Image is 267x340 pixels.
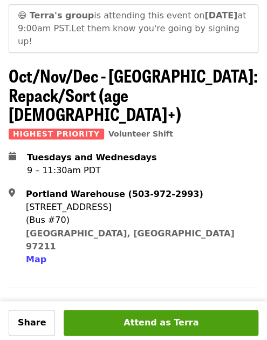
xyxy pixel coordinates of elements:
[9,151,16,161] i: calendar icon
[18,10,246,33] span: is attending this event on at 9:00am PST.
[18,317,46,328] span: Share
[9,63,258,126] span: Oct/Nov/Dec - [GEOGRAPHIC_DATA]: Repack/Sort (age [DEMOGRAPHIC_DATA]+)
[18,23,239,46] span: Let them know you're going by signing up!
[27,164,156,177] div: 9 – 11:30am PDT
[27,152,156,162] strong: Tuesdays and Wednesdays
[26,228,234,251] a: [GEOGRAPHIC_DATA], [GEOGRAPHIC_DATA] 97211
[204,10,237,21] strong: [DATE]
[64,310,258,336] button: Attend as Terra
[9,310,55,336] button: Share
[26,201,250,214] div: [STREET_ADDRESS]
[26,253,46,266] button: Map
[9,128,104,139] span: Highest Priority
[108,130,173,138] a: Volunteer Shift
[9,298,91,317] span: About this event
[18,10,27,21] span: grinning face emoji
[26,214,250,227] div: (Bus #70)
[26,254,46,264] span: Map
[9,188,15,198] i: map-marker-alt icon
[30,10,94,21] strong: Terra's group
[26,189,203,199] strong: Portland Warehouse (503-972-2993)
